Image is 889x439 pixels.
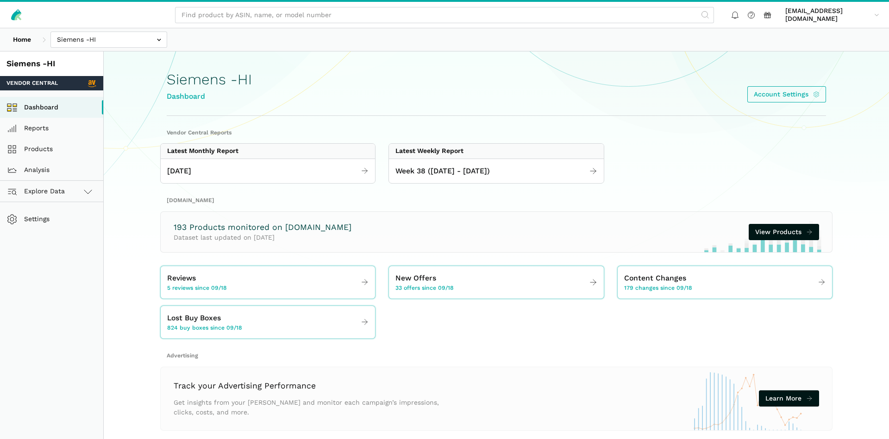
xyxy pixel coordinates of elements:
input: Find product by ASIN, name, or model number [175,7,714,23]
span: Explore Data [10,186,65,197]
h2: Advertising [167,352,826,360]
span: New Offers [395,273,436,284]
h3: Track your Advertising Performance [174,380,444,392]
h2: Vendor Central Reports [167,129,826,137]
span: 5 reviews since 09/18 [167,284,227,293]
span: [DATE] [167,165,191,177]
span: Week 38 ([DATE] - [DATE]) [395,165,490,177]
a: [DATE] [161,162,375,180]
a: Reviews 5 reviews since 09/18 [161,269,375,295]
span: Lost Buy Boxes [167,312,221,324]
span: Vendor Central [6,79,58,88]
a: Content Changes 179 changes since 09/18 [618,269,832,295]
a: Home [6,32,38,48]
a: Learn More [759,390,820,407]
div: Siemens -HI [6,58,97,70]
a: [EMAIL_ADDRESS][DOMAIN_NAME] [782,5,883,25]
div: Dashboard [167,91,252,102]
span: 33 offers since 09/18 [395,284,454,293]
h1: Siemens -HI [167,71,252,88]
input: Siemens -HI [50,32,167,48]
span: Learn More [765,394,801,403]
a: Account Settings [747,86,826,102]
span: 824 buy boxes since 09/18 [167,324,242,332]
span: [EMAIL_ADDRESS][DOMAIN_NAME] [785,7,871,23]
a: Lost Buy Boxes 824 buy boxes since 09/18 [161,309,375,335]
div: Latest Monthly Report [167,147,238,155]
span: View Products [755,227,801,237]
span: 179 changes since 09/18 [624,284,692,293]
a: New Offers 33 offers since 09/18 [389,269,603,295]
span: Content Changes [624,273,686,284]
a: View Products [749,224,820,240]
a: Week 38 ([DATE] - [DATE]) [389,162,603,180]
p: Get insights from your [PERSON_NAME] and monitor each campaign’s impressions, clicks, costs, and ... [174,398,444,417]
span: Reviews [167,273,196,284]
h3: 193 Products monitored on [DOMAIN_NAME] [174,222,351,233]
div: Latest Weekly Report [395,147,463,155]
h2: [DOMAIN_NAME] [167,197,826,205]
p: Dataset last updated on [DATE] [174,233,351,242]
